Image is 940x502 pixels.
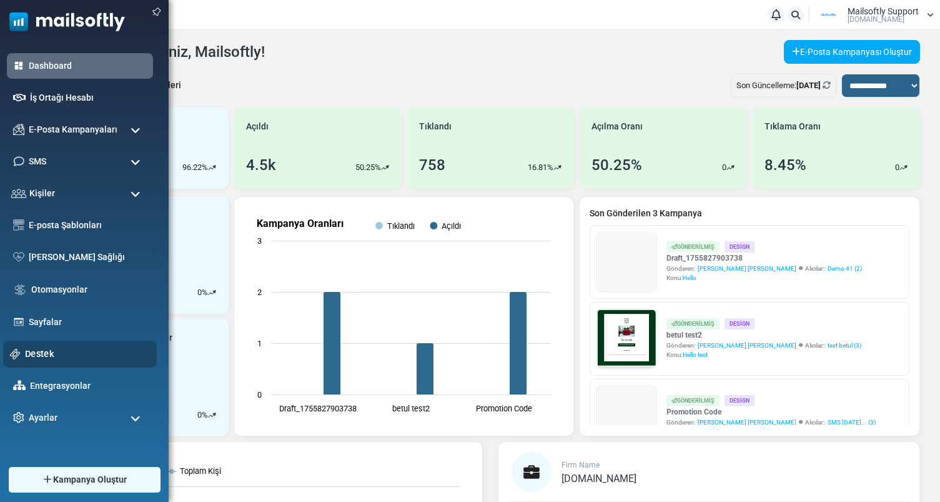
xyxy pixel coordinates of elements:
a: test betul (3) [828,341,861,350]
img: settings-icon.svg [13,412,24,423]
text: Draft_1755827903738 [279,404,356,413]
a: Son Gönderilen 3 Kampanya [590,207,909,220]
div: Gönderen: Alıcılar:: [666,418,876,427]
text: Kampanya Oranları [257,218,344,229]
span: Tıklama Oranı [764,120,821,133]
div: Konu: [666,273,862,283]
img: User Logo [813,6,844,24]
img: sms-icon.png [13,156,24,167]
p: 0 [197,286,202,299]
div: Design [725,241,754,252]
a: [DOMAIN_NAME] [562,474,636,484]
div: Gönderilmiş [666,395,720,406]
p: 50.25% [355,161,381,174]
a: Shop Now and Save Big! [152,248,280,271]
div: % [197,409,216,421]
a: Demo 41 (2) [828,264,862,273]
a: [PERSON_NAME] Sağlığı [29,251,147,264]
a: SMS [DATE]... (3) [828,418,876,427]
text: 3 [257,236,262,246]
a: Entegrasyonlar [30,379,147,393]
span: Ayarlar [29,411,57,424]
p: 16.81% [528,161,553,174]
span: [DOMAIN_NAME] [848,16,904,23]
div: 50.25% [591,154,642,176]
span: [DOMAIN_NAME] [562,473,636,484]
p: 0 [722,161,726,174]
img: support-icon.svg [10,349,21,359]
span: Açılma Oranı [591,120,643,133]
span: Açıldı [246,120,269,133]
div: Son Güncelleme: [731,74,836,98]
a: Refresh Stats [823,81,831,90]
div: Konu: [666,350,861,359]
div: Design [725,395,754,406]
a: Otomasyonlar [31,283,147,296]
img: email-templates-icon.svg [13,219,24,231]
strong: Shop Now and Save Big! [164,254,267,264]
img: contacts-icon.svg [11,189,26,198]
img: domain-health-icon.svg [13,252,24,262]
text: Tıklandı [387,221,415,231]
text: Promotion Code [476,404,532,413]
h1: Test {(email)} [56,217,375,236]
span: Hello test [683,351,708,358]
div: Gönderilmiş [666,241,720,252]
span: Kampanya Oluştur [53,473,127,486]
div: Gönderen: Alıcılar:: [666,264,862,273]
img: dashboard-icon-active.svg [13,60,24,71]
text: Açıldı [442,221,461,231]
p: 0 [895,161,899,174]
a: betul test2 [666,329,861,341]
div: 8.45% [764,154,806,176]
div: 758 [419,154,445,176]
text: 2 [257,288,262,297]
p: Lorem ipsum dolor sit amet, consectetur adipiscing elit, sed do eiusmod tempor incididunt [66,328,365,340]
a: E-Posta Kampanyası Oluştur [784,40,920,64]
text: 1 [257,339,262,348]
div: Gönderen: Alıcılar:: [666,341,861,350]
span: [PERSON_NAME] [PERSON_NAME] [698,418,796,427]
div: Gönderilmiş [666,318,720,329]
strong: Follow Us [192,296,239,306]
text: betul test2 [392,404,430,413]
a: Draft_1755827903738 [666,253,862,264]
span: Mailsoftly Support [848,7,919,16]
a: E-posta Şablonları [29,219,147,232]
span: [PERSON_NAME] [PERSON_NAME] [698,341,796,350]
span: Tıklandı [419,120,452,133]
a: Promotion Code [666,406,876,418]
a: User Logo Mailsoftly Support [DOMAIN_NAME] [813,6,934,24]
p: 0 [197,409,202,421]
div: 4.5k [246,154,276,176]
text: 0 [257,390,262,399]
text: Toplam Kişi [180,466,221,476]
span: E-Posta Kampanyaları [29,123,117,136]
span: SMS [29,155,46,168]
span: Kişiler [29,187,55,200]
p: 96.22% [182,161,208,174]
img: workflow.svg [13,283,27,297]
div: Design [725,318,754,329]
span: Firm Name [562,461,600,469]
a: Dashboard [29,59,147,73]
div: % [197,286,216,299]
span: Hello [683,274,696,281]
svg: Kampanya Oranları [244,207,563,426]
a: İş Ortağı Hesabı [30,91,147,104]
a: Destek [25,347,150,361]
span: [PERSON_NAME] [PERSON_NAME] [698,264,796,273]
b: [DATE] [796,81,821,90]
img: landing_pages.svg [13,316,24,328]
a: Sayfalar [29,316,147,329]
img: campaigns-icon.png [13,124,24,135]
